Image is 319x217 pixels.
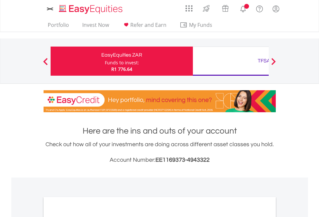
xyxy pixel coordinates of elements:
a: Invest Now [80,22,112,32]
a: FAQ's and Support [251,2,268,15]
a: My Profile [268,2,284,16]
div: EasyEquities ZAR [55,50,189,60]
span: EE1169373-4943322 [155,157,210,163]
a: Refer and Earn [120,22,169,32]
a: Notifications [235,2,251,15]
a: Vouchers [216,2,235,14]
button: Previous [39,61,52,68]
div: Check out how all of your investments are doing across different asset classes you hold. [44,140,276,165]
img: vouchers-v2.svg [220,3,231,14]
h1: Here are the ins and outs of your account [44,125,276,137]
img: grid-menu-icon.svg [185,5,193,12]
img: EasyEquities_Logo.png [58,4,125,15]
img: EasyCredit Promotion Banner [44,90,276,112]
a: AppsGrid [181,2,197,12]
div: Funds to invest: [105,60,139,66]
button: Next [267,61,280,68]
span: R1 776.64 [111,66,132,72]
span: My Funds [180,21,222,29]
h3: Account Number: [44,156,276,165]
span: Refer and Earn [130,21,166,28]
a: Portfolio [45,22,72,32]
a: Home page [56,2,125,15]
img: thrive-v2.svg [201,3,212,14]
